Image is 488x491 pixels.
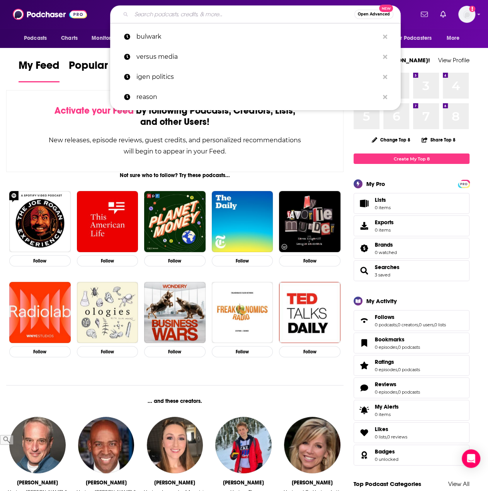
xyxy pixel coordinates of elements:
[354,215,469,236] a: Exports
[375,389,397,395] a: 0 episodes
[136,47,379,67] p: versus media
[366,180,385,188] div: My Pro
[19,59,60,77] span: My Feed
[354,332,469,353] span: Bookmarks
[375,403,399,410] span: My Alerts
[110,27,401,47] a: bulwark
[356,450,372,460] a: Badges
[356,198,372,209] span: Lists
[292,479,333,486] div: Teri Netterville
[154,479,195,486] div: Kelsey Kerrigan
[375,412,399,417] span: 0 items
[375,358,420,365] a: Ratings
[77,282,138,343] a: Ologies with Alie Ward
[9,255,71,266] button: Follow
[375,250,397,255] a: 0 watched
[19,59,60,82] a: My Feed
[77,191,138,252] img: This American Life
[69,59,134,77] span: Popular Feed
[375,264,400,271] a: Searches
[110,67,401,87] a: igen politics
[354,355,469,376] span: Ratings
[387,434,407,440] a: 0 reviews
[223,479,264,486] div: Casey Adams
[375,426,407,433] a: Likes
[462,449,480,468] div: Open Intercom Messenger
[358,12,390,16] span: Open Advanced
[354,310,469,331] span: Follows
[356,243,372,254] a: Brands
[9,346,71,357] button: Follow
[77,346,138,357] button: Follow
[77,255,138,266] button: Follow
[147,417,203,473] a: Kelsey Kerrigan
[144,191,206,252] img: Planet Money
[19,31,57,46] button: open menu
[375,314,394,321] span: Follows
[56,31,82,46] a: Charts
[215,417,272,473] img: Casey Adams
[92,33,119,44] span: Monitoring
[375,448,398,455] a: Badges
[375,241,397,248] a: Brands
[136,87,379,107] p: reason
[45,105,304,128] div: by following Podcasts, Creators, Lists, and other Users!
[69,59,134,82] a: Popular Feed
[434,322,446,327] a: 0 lists
[469,6,475,12] svg: Add a profile image
[356,360,372,371] a: Ratings
[354,10,393,19] button: Open AdvancedNew
[356,405,372,416] span: My Alerts
[375,196,386,203] span: Lists
[375,196,391,203] span: Lists
[212,255,273,266] button: Follow
[421,132,456,147] button: Share Top 8
[212,282,273,343] a: Freakonomics Radio
[13,7,87,22] img: Podchaser - Follow, Share and Rate Podcasts
[375,314,446,321] a: Follows
[279,282,340,343] img: TED Talks Daily
[9,417,66,473] img: Dan Bernstein
[144,282,206,343] img: Business Wars
[356,427,372,438] a: Likes
[375,381,396,388] span: Reviews
[354,422,469,443] span: Likes
[9,282,71,343] img: Radiolab
[78,417,134,473] img: Marshall Harris
[459,181,468,186] a: PRO
[354,238,469,259] span: Brands
[54,105,134,116] span: Activate your Feed
[398,344,420,350] a: 0 podcasts
[279,346,340,357] button: Follow
[394,33,432,44] span: For Podcasters
[284,417,340,473] img: Teri Netterville
[458,6,475,23] span: Logged in as mmjamo
[110,47,401,67] a: versus media
[17,479,58,486] div: Dan Bernstein
[438,56,469,64] a: View Profile
[459,181,468,187] span: PRO
[398,389,420,395] a: 0 podcasts
[386,434,387,440] span: ,
[367,135,415,145] button: Change Top 8
[375,336,405,343] span: Bookmarks
[279,191,340,252] a: My Favorite Murder with Karen Kilgariff and Georgia Hardstark
[375,358,394,365] span: Ratings
[437,8,449,21] a: Show notifications dropdown
[389,31,443,46] button: open menu
[9,191,71,252] img: The Joe Rogan Experience
[356,315,372,326] a: Follows
[375,205,391,210] span: 0 items
[398,367,420,372] a: 0 podcasts
[441,31,469,46] button: open menu
[144,255,206,266] button: Follow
